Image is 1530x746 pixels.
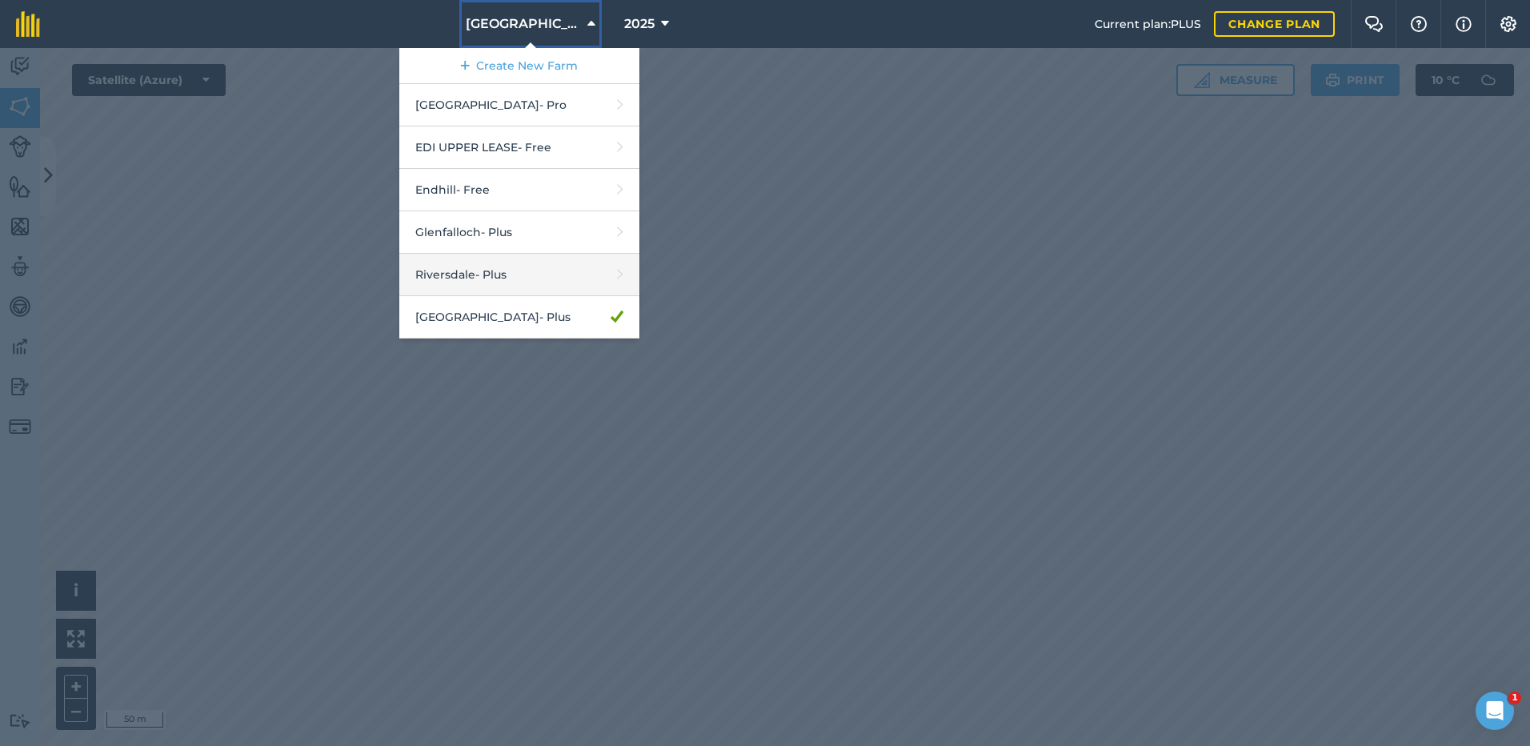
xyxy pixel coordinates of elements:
a: Riversdale- Plus [399,254,639,296]
a: [GEOGRAPHIC_DATA]- Plus [399,296,639,339]
img: Two speech bubbles overlapping with the left bubble in the forefront [1364,16,1384,32]
iframe: Intercom live chat [1476,692,1514,730]
span: 2025 [624,14,655,34]
span: Current plan : PLUS [1095,15,1201,33]
a: Glenfalloch- Plus [399,211,639,254]
a: Endhill- Free [399,169,639,211]
img: A question mark icon [1409,16,1428,32]
a: Change plan [1214,11,1335,37]
a: EDI UPPER LEASE- Free [399,126,639,169]
img: svg+xml;base64,PHN2ZyB4bWxucz0iaHR0cDovL3d3dy53My5vcmcvMjAwMC9zdmciIHdpZHRoPSIxNyIgaGVpZ2h0PSIxNy... [1456,14,1472,34]
a: [GEOGRAPHIC_DATA]- Pro [399,84,639,126]
img: A cog icon [1499,16,1518,32]
img: fieldmargin Logo [16,11,40,37]
span: 1 [1508,692,1521,704]
span: [GEOGRAPHIC_DATA] [466,14,581,34]
a: Create New Farm [399,48,639,84]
